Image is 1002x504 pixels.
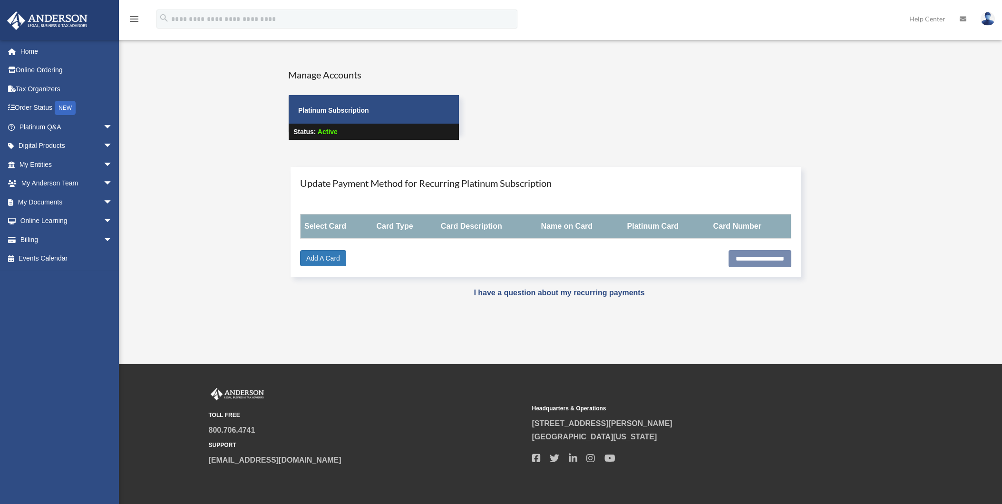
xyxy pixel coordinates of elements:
a: Order StatusNEW [7,98,127,118]
small: TOLL FREE [209,410,525,420]
a: Billingarrow_drop_down [7,230,127,249]
a: [STREET_ADDRESS][PERSON_NAME] [532,419,672,427]
a: Tax Organizers [7,79,127,98]
a: Platinum Q&Aarrow_drop_down [7,117,127,136]
a: My Documentsarrow_drop_down [7,193,127,212]
span: arrow_drop_down [103,136,122,156]
strong: Status: [293,128,316,136]
a: menu [128,17,140,25]
span: arrow_drop_down [103,212,122,231]
th: Card Description [437,214,537,238]
img: Anderson Advisors Platinum Portal [209,388,266,400]
img: User Pic [981,12,995,26]
a: 800.706.4741 [209,426,255,434]
span: arrow_drop_down [103,193,122,212]
span: arrow_drop_down [103,174,122,194]
a: Add A Card [300,250,346,266]
a: Events Calendar [7,249,127,268]
a: I have a question about my recurring payments [474,289,644,297]
th: Platinum Card [623,214,710,238]
i: search [159,13,169,23]
h4: Manage Accounts [288,68,459,81]
a: Home [7,42,127,61]
a: Online Learningarrow_drop_down [7,212,127,231]
th: Name on Card [537,214,623,238]
th: Card Number [710,214,791,238]
span: Active [318,128,338,136]
span: arrow_drop_down [103,155,122,174]
i: menu [128,13,140,25]
th: Select Card [301,214,373,238]
a: My Anderson Teamarrow_drop_down [7,174,127,193]
strong: Platinum Subscription [298,107,369,114]
small: SUPPORT [209,440,525,450]
a: [GEOGRAPHIC_DATA][US_STATE] [532,433,657,441]
img: Anderson Advisors Platinum Portal [4,11,90,30]
div: NEW [55,101,76,115]
h4: Update Payment Method for Recurring Platinum Subscription [300,176,791,190]
a: [EMAIL_ADDRESS][DOMAIN_NAME] [209,456,341,464]
span: arrow_drop_down [103,117,122,137]
th: Card Type [373,214,437,238]
a: Online Ordering [7,61,127,80]
a: Digital Productsarrow_drop_down [7,136,127,155]
small: Headquarters & Operations [532,404,849,414]
span: arrow_drop_down [103,230,122,250]
a: My Entitiesarrow_drop_down [7,155,127,174]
